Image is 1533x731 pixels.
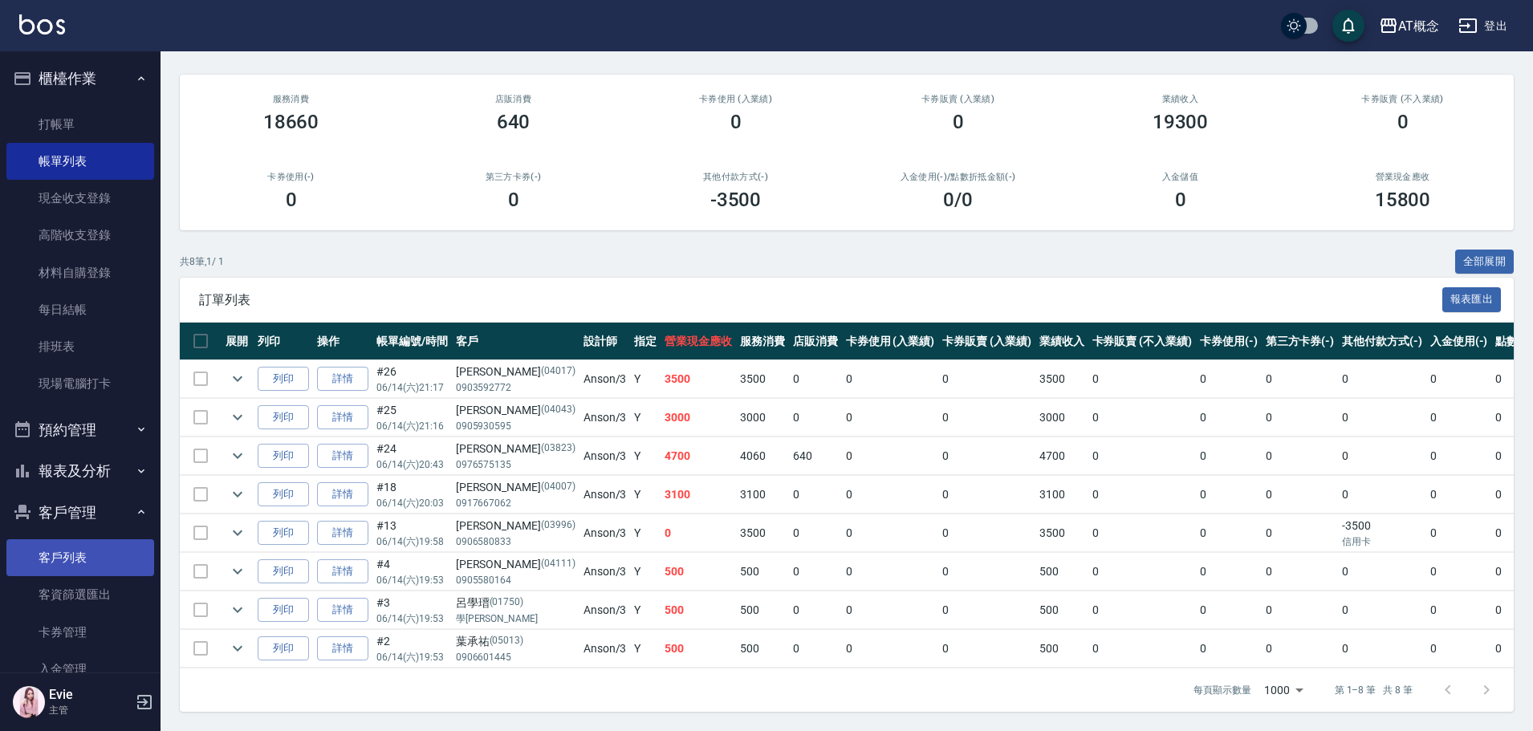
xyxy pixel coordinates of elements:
[6,539,154,576] a: 客戶列表
[6,254,154,291] a: 材料自購登錄
[842,360,939,398] td: 0
[1426,514,1492,552] td: 0
[180,254,224,269] p: 共 8 筆, 1 / 1
[1338,476,1426,514] td: 0
[1262,399,1339,437] td: 0
[226,636,250,660] button: expand row
[1035,591,1088,629] td: 500
[842,476,939,514] td: 0
[1088,514,1196,552] td: 0
[1338,399,1426,437] td: 0
[1262,323,1339,360] th: 第三方卡券(-)
[630,360,661,398] td: Y
[456,611,575,626] p: 學[PERSON_NAME]
[456,380,575,395] p: 0903592772
[456,595,575,611] div: 呂學瑨
[789,399,842,437] td: 0
[258,367,309,392] button: 列印
[1338,553,1426,591] td: 0
[199,172,383,182] h2: 卡券使用(-)
[1452,11,1514,41] button: 登出
[258,521,309,546] button: 列印
[317,405,368,430] a: 詳情
[789,553,842,591] td: 0
[1426,476,1492,514] td: 0
[456,573,575,587] p: 0905580164
[1035,360,1088,398] td: 3500
[372,630,452,668] td: #2
[630,553,661,591] td: Y
[789,591,842,629] td: 0
[1338,630,1426,668] td: 0
[630,399,661,437] td: Y
[456,441,575,457] div: [PERSON_NAME]
[541,441,575,457] p: (03823)
[1342,534,1422,549] p: 信用卡
[6,614,154,651] a: 卡券管理
[226,521,250,545] button: expand row
[710,189,762,211] h3: -3500
[6,217,154,254] a: 高階收支登錄
[372,476,452,514] td: #18
[661,553,736,591] td: 500
[376,611,448,626] p: 06/14 (六) 19:53
[1175,189,1186,211] h3: 0
[1035,553,1088,591] td: 500
[222,323,254,360] th: 展開
[376,573,448,587] p: 06/14 (六) 19:53
[630,630,661,668] td: Y
[317,521,368,546] a: 詳情
[258,482,309,507] button: 列印
[376,380,448,395] p: 06/14 (六) 21:17
[1426,591,1492,629] td: 0
[372,360,452,398] td: #26
[317,444,368,469] a: 詳情
[661,399,736,437] td: 3000
[6,291,154,328] a: 每日結帳
[579,553,631,591] td: Anson /3
[1442,291,1502,307] a: 報表匯出
[1426,323,1492,360] th: 入金使用(-)
[456,534,575,549] p: 0906580833
[1088,94,1272,104] h2: 業績收入
[1196,399,1262,437] td: 0
[372,323,452,360] th: 帳單編號/時間
[1088,360,1196,398] td: 0
[579,591,631,629] td: Anson /3
[1262,514,1339,552] td: 0
[317,367,368,392] a: 詳情
[226,405,250,429] button: expand row
[226,559,250,583] button: expand row
[736,323,789,360] th: 服務消費
[789,476,842,514] td: 0
[579,514,631,552] td: Anson /3
[258,559,309,584] button: 列印
[842,553,939,591] td: 0
[497,111,531,133] h3: 640
[376,534,448,549] p: 06/14 (六) 19:58
[661,591,736,629] td: 500
[1311,172,1494,182] h2: 營業現金應收
[842,630,939,668] td: 0
[1088,591,1196,629] td: 0
[661,360,736,398] td: 3500
[452,323,579,360] th: 客戶
[6,576,154,613] a: 客資篩選匯出
[1035,630,1088,668] td: 500
[842,591,939,629] td: 0
[6,180,154,217] a: 現金收支登錄
[421,94,605,104] h2: 店販消費
[938,553,1035,591] td: 0
[456,402,575,419] div: [PERSON_NAME]
[842,514,939,552] td: 0
[630,591,661,629] td: Y
[456,518,575,534] div: [PERSON_NAME]
[6,328,154,365] a: 排班表
[226,482,250,506] button: expand row
[1332,10,1364,42] button: save
[1311,94,1494,104] h2: 卡券販賣 (不入業績)
[1338,437,1426,475] td: 0
[938,360,1035,398] td: 0
[1088,172,1272,182] h2: 入金儲值
[644,94,827,104] h2: 卡券使用 (入業績)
